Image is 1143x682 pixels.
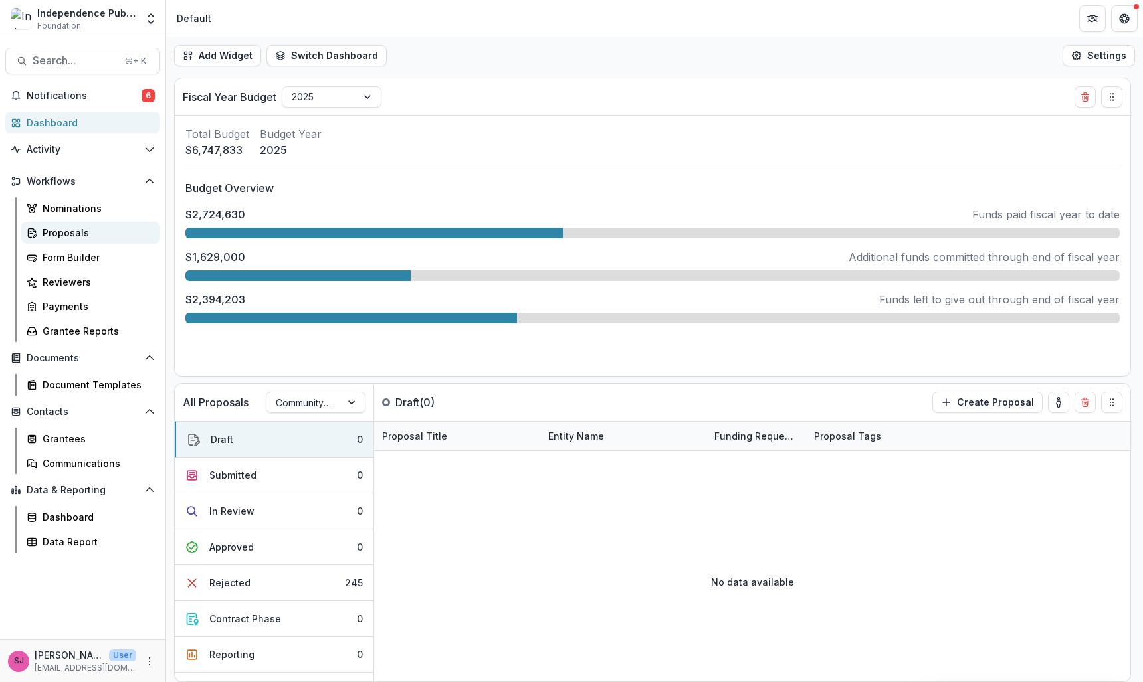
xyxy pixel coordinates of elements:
[5,139,160,160] button: Open Activity
[5,85,160,106] button: Notifications6
[849,249,1120,265] p: Additional funds committed through end of fiscal year
[806,422,972,450] div: Proposal Tags
[806,429,889,443] div: Proposal Tags
[21,320,160,342] a: Grantee Reports
[345,576,363,590] div: 245
[37,6,136,20] div: Independence Public Media Foundation
[374,422,540,450] div: Proposal Title
[211,432,233,446] div: Draft
[21,296,160,317] a: Payments
[1111,5,1138,32] button: Get Help
[27,353,139,364] span: Documents
[5,171,160,192] button: Open Workflows
[175,565,373,601] button: Rejected245
[1101,86,1122,108] button: Drag
[183,394,249,410] p: All Proposals
[27,90,142,102] span: Notifications
[5,479,160,501] button: Open Data & Reporting
[711,575,794,589] p: No data available
[21,506,160,528] a: Dashboard
[21,428,160,450] a: Grantees
[175,637,373,673] button: Reporting0
[27,144,139,155] span: Activity
[5,48,160,74] button: Search...
[43,456,150,470] div: Communications
[209,612,281,626] div: Contract Phase
[33,54,117,67] span: Search...
[1048,392,1069,413] button: toggle-assigned-to-me
[357,468,363,482] div: 0
[175,493,373,529] button: In Review0
[27,176,139,187] span: Workflows
[266,45,387,66] button: Switch Dashboard
[21,246,160,268] a: Form Builder
[185,292,245,307] p: $2,394,203
[142,5,160,32] button: Open entity switcher
[5,401,160,422] button: Open Contacts
[5,112,160,133] a: Dashboard
[21,222,160,244] a: Proposals
[260,142,322,158] p: 2025
[177,11,211,25] div: Default
[27,116,150,129] div: Dashboard
[357,432,363,446] div: 0
[879,292,1120,307] p: Funds left to give out through end of fiscal year
[174,45,261,66] button: Add Widget
[260,126,322,142] p: Budget Year
[43,201,150,215] div: Nominations
[37,20,81,32] span: Foundation
[1079,5,1106,32] button: Partners
[122,54,149,68] div: ⌘ + K
[972,207,1120,222] p: Funds paid fiscal year to date
[21,197,160,219] a: Nominations
[357,612,363,626] div: 0
[21,271,160,293] a: Reviewers
[357,504,363,518] div: 0
[175,458,373,493] button: Submitted0
[395,394,495,410] p: Draft ( 0 )
[21,374,160,396] a: Document Templates
[185,249,245,265] p: $1,629,000
[175,529,373,565] button: Approved0
[209,540,254,554] div: Approved
[43,535,150,549] div: Data Report
[43,510,150,524] div: Dashboard
[185,126,249,142] p: Total Budget
[35,662,136,674] p: [EMAIL_ADDRESS][DOMAIN_NAME]
[5,347,160,369] button: Open Documents
[540,422,706,450] div: Entity Name
[932,392,1043,413] button: Create Proposal
[21,452,160,474] a: Communications
[357,540,363,554] div: 0
[357,647,363,661] div: 0
[43,324,150,338] div: Grantee Reports
[43,250,150,264] div: Form Builder
[43,378,150,392] div: Document Templates
[185,180,1120,196] p: Budget Overview
[1075,86,1096,108] button: Delete card
[43,299,150,313] div: Payments
[14,657,24,665] div: Samíl Jimenez-Magdaleno
[27,485,139,496] span: Data & Reporting
[171,9,217,28] nav: breadcrumb
[185,207,245,222] p: $2,724,630
[43,226,150,240] div: Proposals
[43,432,150,446] div: Grantees
[1075,392,1096,413] button: Delete card
[142,89,155,102] span: 6
[183,89,276,105] p: Fiscal Year Budget
[706,429,806,443] div: Funding Requested
[540,429,612,443] div: Entity Name
[21,531,160,553] a: Data Report
[1063,45,1135,66] button: Settings
[35,648,104,662] p: [PERSON_NAME]
[109,649,136,661] p: User
[209,647,255,661] div: Reporting
[142,653,157,669] button: More
[706,422,806,450] div: Funding Requested
[175,422,373,458] button: Draft0
[11,8,32,29] img: Independence Public Media Foundation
